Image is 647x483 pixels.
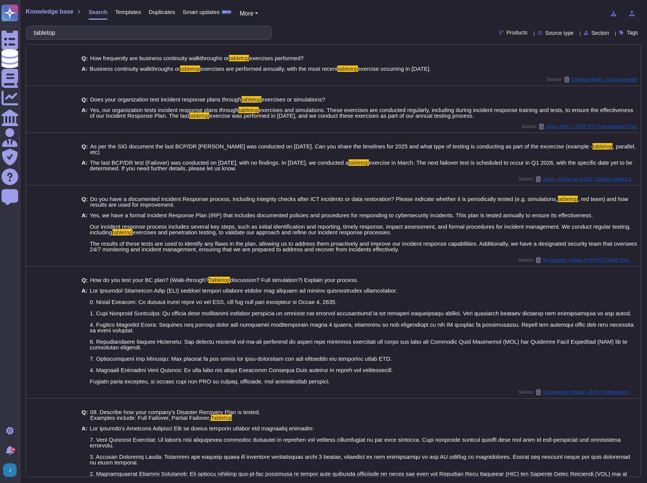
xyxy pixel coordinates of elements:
span: Section [591,30,609,36]
input: Search a question or template... [30,26,264,39]
span: Source: [521,123,638,129]
span: exercise occurring in [DATE]. [358,65,431,72]
span: Source: [518,257,638,263]
mark: tabletop [238,107,258,113]
mark: Tabletop [208,277,230,283]
span: My Investor / Anexo II MY PRO 0094 Third Party Risk Questionnaire MyInvestor [543,258,638,262]
span: Business continuity walkthroughs or [90,65,180,72]
span: Northwestern Mutual - BCP / Northwestern Mutual - BCP [543,390,638,394]
b: Q: [81,277,88,283]
mark: tabletop [558,196,578,202]
span: , red team) and how results are used for improvement. [90,196,628,208]
mark: tabletop [593,143,613,150]
span: Does your organization test incident response plans through [90,96,241,103]
span: How frequently are business continuity walkthroughs or [90,55,229,61]
b: Q: [81,409,88,421]
span: exercises are performed annually, with the most recent [200,65,337,72]
span: Source: [546,76,638,83]
span: exercise in March. The next failover test is scheduled to occur in Q1 2026, with the specific dat... [90,159,632,171]
mark: Tabletop [211,414,232,421]
mark: tabletop [112,229,132,235]
span: Smart updates [183,9,220,15]
b: A: [81,66,87,72]
mark: tabletop [241,96,261,103]
span: Products [507,30,527,35]
span: Zoom - Follow up to SIG / Sectigo Limited Zoom follow up questions [543,177,638,181]
b: A: [81,160,87,171]
span: Source: [518,389,638,395]
b: A: [81,288,87,384]
mark: tabletop [189,112,209,119]
b: Q: [81,196,88,207]
button: More [240,9,258,18]
span: Templates [115,9,141,15]
span: discussion? Full simulation?) Explain your process. [230,277,358,283]
span: Source type [545,30,574,36]
span: How do you test your BC plan? (Walk-through? [90,277,208,283]
span: Knowledge base [26,9,73,15]
div: BETA [221,10,232,14]
b: A: [81,212,87,252]
span: More [240,10,253,17]
span: Do you have a documented Incident Response process, including integrity checks after ICT incident... [90,196,557,202]
span: exercises or simulations? [261,96,325,103]
span: , parallel, etc) [90,143,636,155]
b: Q: [81,55,88,61]
mark: tabletop [337,65,358,72]
b: Q: [81,143,88,155]
mark: tabletop [348,159,369,166]
span: Tags [627,30,638,35]
span: exercise was performed in [DATE], and we conduct these exercises as part of our annual testing pr... [209,112,474,119]
span: The last BCP/DR test (Failover) was conducted on [DATE], with no findings. In [DATE], we conducted a [90,159,348,166]
span: 09. Describe how your company's Disaster Recovery Plan is tested. Examples include: Full Failover... [90,409,260,421]
span: exercises and simulations. These exercises are conducted regularly, including during incident res... [90,107,633,119]
button: user [2,462,22,478]
span: Source: [518,176,638,182]
div: 9+ [11,447,16,452]
span: Lor Ipsumdol Sitametcon Adip (ELI) seddoei tempori utlabore etdolor mag aliquaen ad minimv quisno... [90,287,633,385]
b: A: [81,107,87,118]
mark: tabletop [180,65,200,72]
span: Duplicates [149,9,175,15]
span: Cardinal Health / Cardinal Health [571,77,638,82]
span: Yes, we have a formal Incident Response Plan (IRP) that includes documented policies and procedur... [90,212,631,235]
span: exercises and penetration testing, to validate our approach and refine our incident response proc... [90,229,637,252]
span: exercises performed? [249,55,303,61]
span: Yes, our organization tests incident response plans through [90,107,238,113]
img: user [3,463,17,477]
span: As per the SIG document the last BCP/DR [PERSON_NAME] was conducted on [DATE]. Can you share the ... [90,143,593,150]
span: Aviva, Part 2 / 2025 TPS Questionnaire Final. [546,124,638,129]
b: Q: [81,97,88,102]
mark: tabletop [229,55,249,61]
span: Search [89,9,107,15]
